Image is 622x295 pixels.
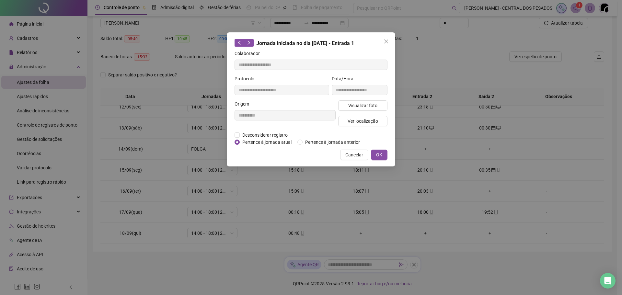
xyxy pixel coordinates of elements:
button: right [244,39,254,47]
div: Open Intercom Messenger [600,273,616,289]
span: left [237,40,242,45]
div: Jornada iniciada no dia [DATE] - Entrada 1 [235,39,387,47]
span: Pertence à jornada anterior [303,139,363,146]
span: Visualizar foto [348,102,377,109]
label: Colaborador [235,50,264,57]
span: right [247,40,251,45]
button: Visualizar foto [338,100,387,111]
label: Data/Hora [332,75,358,82]
span: OK [376,151,382,158]
label: Protocolo [235,75,259,82]
label: Origem [235,100,253,108]
span: Pertence à jornada atual [240,139,294,146]
button: Ver localização [338,116,387,126]
button: Cancelar [340,150,368,160]
span: close [384,39,389,44]
button: left [235,39,244,47]
button: OK [371,150,387,160]
span: Desconsiderar registro [240,131,290,139]
span: Ver localização [348,118,378,125]
button: Close [381,36,391,47]
span: Cancelar [345,151,363,158]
